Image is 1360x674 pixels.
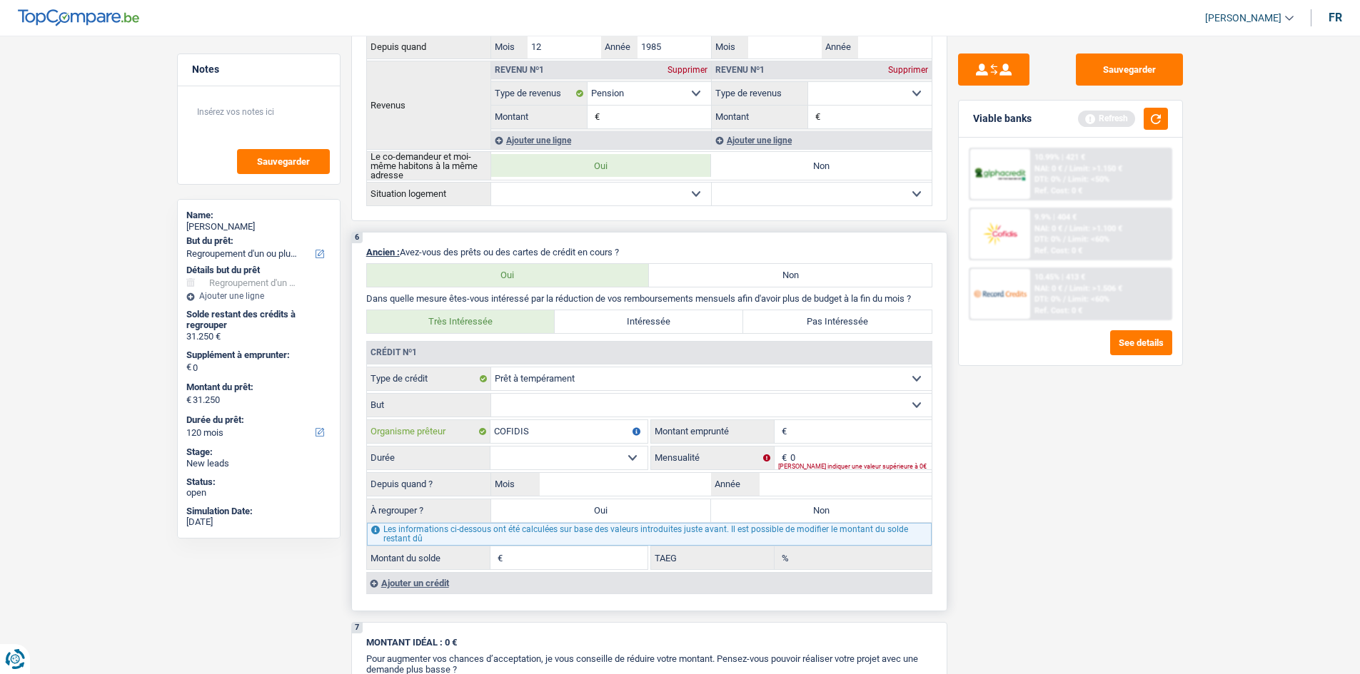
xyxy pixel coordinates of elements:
label: Mois [491,36,528,58]
label: Mensualité [651,446,775,469]
div: 7 [352,623,363,633]
button: See details [1110,330,1172,355]
span: Sauvegarder [257,157,310,166]
input: AAAA [858,36,932,58]
div: [PERSON_NAME] [186,221,331,233]
label: Type de revenus [712,82,808,105]
label: Non [711,154,931,177]
div: New leads [186,458,331,469]
label: Oui [491,154,711,177]
div: Solde restant des crédits à regrouper [186,309,331,331]
img: TopCompare Logo [18,9,139,26]
span: € [808,106,824,128]
div: 10.99% | 421 € [1034,153,1085,162]
div: Status: [186,476,331,488]
div: 9.9% | 404 € [1034,213,1077,222]
span: DTI: 0% [1034,235,1061,244]
span: / [1064,284,1067,293]
input: MM [528,36,601,58]
th: Le co-demandeur et moi-même habitons à la même adresse [366,151,490,180]
label: Non [711,499,932,522]
th: Depuis quand [366,35,490,58]
label: Durée du prêt: [186,414,328,426]
div: Ajouter une ligne [491,131,711,149]
div: Les informations ci-dessous ont été calculées sur base des valeurs introduites juste avant. Il es... [367,523,932,546]
label: Non [649,264,932,287]
div: [DATE] [186,516,331,528]
label: TAEG [651,546,775,569]
p: Avez-vous des prêts ou des cartes de crédit en cours ? [366,247,932,257]
span: MONTANT IDÉAL : 0 € [366,637,457,648]
div: [PERSON_NAME] indiquer une valeur supérieure à 0€ [778,464,932,469]
span: € [186,362,191,373]
span: / [1064,224,1067,233]
div: Supprimer [885,66,932,74]
label: Année [822,36,858,58]
input: MM [540,473,712,496]
input: MM [748,36,822,58]
label: Oui [491,499,712,522]
div: Ajouter une ligne [186,291,331,301]
input: AAAA [760,473,932,496]
span: Limit: <50% [1068,175,1109,184]
label: Organisme prêteur [367,420,490,443]
span: Limit: <60% [1068,295,1109,304]
label: Pas Intéressée [743,310,932,333]
span: / [1063,295,1066,304]
span: / [1064,164,1067,173]
span: € [588,106,603,128]
div: Détails but du prêt [186,265,331,276]
span: Limit: >1.100 € [1069,224,1122,233]
th: Situation logement [366,182,490,205]
div: fr [1329,11,1342,24]
span: Limit: >1.506 € [1069,284,1122,293]
img: Cofidis [974,220,1027,247]
span: NAI: 0 € [1034,284,1062,293]
label: Montant emprunté [651,420,775,443]
th: Revenus [366,61,490,149]
div: Stage: [186,446,331,458]
label: Mois [491,473,540,496]
span: Limit: <60% [1068,235,1109,244]
label: But du prêt: [186,235,328,247]
h5: Notes [192,63,326,76]
div: Supprimer [664,66,711,74]
div: Name: [186,210,331,221]
div: 6 [352,233,363,243]
div: Viable banks [973,113,1032,125]
span: € [775,446,790,469]
p: Dans quelle mesure êtes-vous intéressé par la réduction de vos remboursements mensuels afin d'avo... [366,293,932,304]
div: Ajouter un crédit [366,572,932,593]
span: / [1063,175,1066,184]
span: DTI: 0% [1034,175,1061,184]
button: Sauvegarder [237,149,330,174]
div: Ref. Cost: 0 € [1034,306,1082,315]
div: Refresh [1078,111,1135,126]
div: 10.45% | 413 € [1034,272,1085,282]
span: DTI: 0% [1034,295,1061,304]
label: Type de crédit [367,367,491,390]
label: Montant du solde [367,546,490,569]
span: % [775,546,792,569]
div: Ref. Cost: 0 € [1034,186,1082,195]
label: Année [601,36,638,58]
span: / [1063,235,1066,244]
label: Intéressée [555,310,743,333]
label: Montant du prêt: [186,382,328,393]
label: Durée [367,446,490,469]
span: Limit: >1.150 € [1069,164,1122,173]
span: NAI: 0 € [1034,224,1062,233]
div: open [186,487,331,499]
label: Montant [491,106,588,128]
label: Supplément à emprunter: [186,349,328,361]
div: Simulation Date: [186,506,331,517]
span: € [775,420,790,443]
label: Mois [712,36,748,58]
div: Revenu nº1 [491,66,548,74]
img: Record Credits [974,280,1027,307]
span: Ancien : [366,247,400,257]
img: AlphaCredit [974,166,1027,183]
div: Ajouter une ligne [712,131,932,149]
span: NAI: 0 € [1034,164,1062,173]
label: Très Intéressée [367,310,555,333]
